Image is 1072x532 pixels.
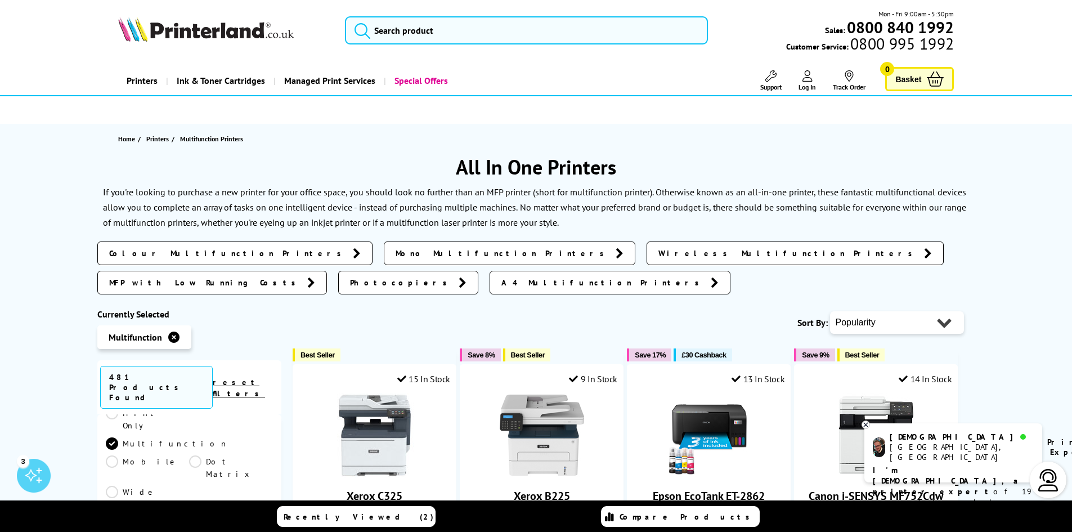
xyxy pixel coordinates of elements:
[106,437,228,450] a: Multifunction
[834,468,918,480] a: Canon i-SENSYS MF752Cdw
[109,248,347,259] span: Colour Multifunction Printers
[146,133,172,145] a: Printers
[384,242,635,265] a: Mono Multifunction Printers
[880,62,894,76] span: 0
[878,8,954,19] span: Mon - Fri 9:00am - 5:30pm
[890,442,1033,462] div: [GEOGRAPHIC_DATA], [GEOGRAPHIC_DATA]
[333,468,417,480] a: Xerox C325
[146,133,169,145] span: Printers
[97,154,975,180] h1: All In One Printers
[109,332,162,343] span: Multifunction
[347,489,402,503] a: Xerox C325
[667,468,751,480] a: Epson EcoTank ET-2862
[799,70,816,91] a: Log In
[345,16,708,44] input: Search product
[106,407,190,432] a: Print Only
[490,271,730,294] a: A4 Multifunction Printers
[333,393,417,477] img: Xerox C325
[17,455,29,467] div: 3
[284,512,434,522] span: Recently Viewed (2)
[460,348,500,361] button: Save 8%
[786,38,954,52] span: Customer Service:
[338,271,478,294] a: Photocopiers
[760,70,782,91] a: Support
[100,366,213,409] span: 481 Products Found
[635,351,666,359] span: Save 17%
[350,277,453,288] span: Photocopiers
[809,489,943,503] a: Canon i-SENSYS MF752Cdw
[103,186,966,213] p: If you're looking to purchase a new printer for your office space, you should look no further tha...
[849,38,954,49] span: 0800 995 1992
[97,271,327,294] a: MFP with Low Running Costs
[873,465,1034,529] p: of 19 years! I can help you choose the right product
[847,17,954,38] b: 0800 840 1992
[166,66,273,95] a: Ink & Toner Cartridges
[658,248,918,259] span: Wireless Multifunction Printers
[569,373,617,385] div: 9 In Stock
[180,135,243,143] span: Multifunction Printers
[899,373,952,385] div: 14 In Stock
[833,70,865,91] a: Track Order
[118,17,294,42] img: Printerland Logo
[760,83,782,91] span: Support
[802,351,829,359] span: Save 9%
[627,348,671,361] button: Save 17%
[177,66,265,95] span: Ink & Toner Cartridges
[797,317,828,328] span: Sort By:
[189,455,273,480] a: Dot Matrix
[647,242,944,265] a: Wireless Multifunction Printers
[109,277,302,288] span: MFP with Low Running Costs
[834,393,918,477] img: Canon i-SENSYS MF752Cdw
[674,348,732,361] button: £30 Cashback
[118,133,138,145] a: Home
[106,486,190,511] a: Wide Format
[885,67,954,91] a: Basket 0
[213,377,265,399] a: reset filters
[396,248,610,259] span: Mono Multifunction Printers
[845,351,880,359] span: Best Seller
[511,351,545,359] span: Best Seller
[799,83,816,91] span: Log In
[837,348,885,361] button: Best Seller
[653,489,765,503] a: Epson EcoTank ET-2862
[500,468,584,480] a: Xerox B225
[273,66,384,95] a: Managed Print Services
[503,348,551,361] button: Best Seller
[873,465,1021,497] b: I'm [DEMOGRAPHIC_DATA], a printer expert
[825,25,845,35] span: Sales:
[384,66,456,95] a: Special Offers
[397,373,450,385] div: 15 In Stock
[681,351,726,359] span: £30 Cashback
[601,506,760,527] a: Compare Products
[501,277,705,288] span: A4 Multifunction Printers
[500,393,584,477] img: Xerox B225
[106,455,190,480] a: Mobile
[97,309,282,320] div: Currently Selected
[277,506,436,527] a: Recently Viewed (2)
[873,437,885,457] img: chris-livechat.png
[97,242,373,265] a: Colour Multifunction Printers
[118,66,166,95] a: Printers
[890,432,1033,442] div: [DEMOGRAPHIC_DATA]
[620,512,756,522] span: Compare Products
[293,348,340,361] button: Best Seller
[468,351,495,359] span: Save 8%
[118,17,331,44] a: Printerland Logo
[514,489,570,503] a: Xerox B225
[845,22,954,33] a: 0800 840 1992
[300,351,335,359] span: Best Seller
[895,71,921,87] span: Basket
[667,393,751,477] img: Epson EcoTank ET-2862
[732,373,784,385] div: 13 In Stock
[1037,469,1060,491] img: user-headset-light.svg
[103,202,966,228] p: No matter what your preferred brand or budget is, there should be something suitable for everyone...
[794,348,835,361] button: Save 9%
